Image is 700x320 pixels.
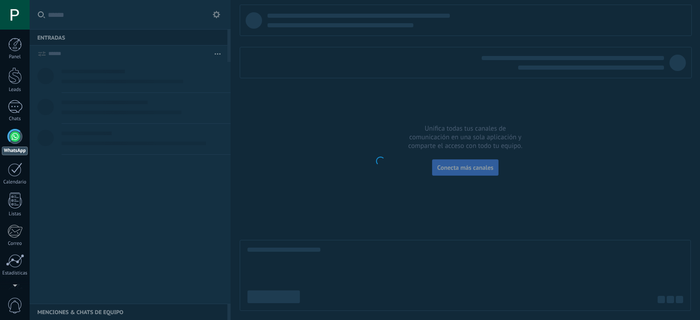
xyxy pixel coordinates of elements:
[2,211,28,217] div: Listas
[2,87,28,93] div: Leads
[2,54,28,60] div: Panel
[2,147,28,155] div: WhatsApp
[2,116,28,122] div: Chats
[2,179,28,185] div: Calendario
[2,241,28,247] div: Correo
[2,270,28,276] div: Estadísticas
